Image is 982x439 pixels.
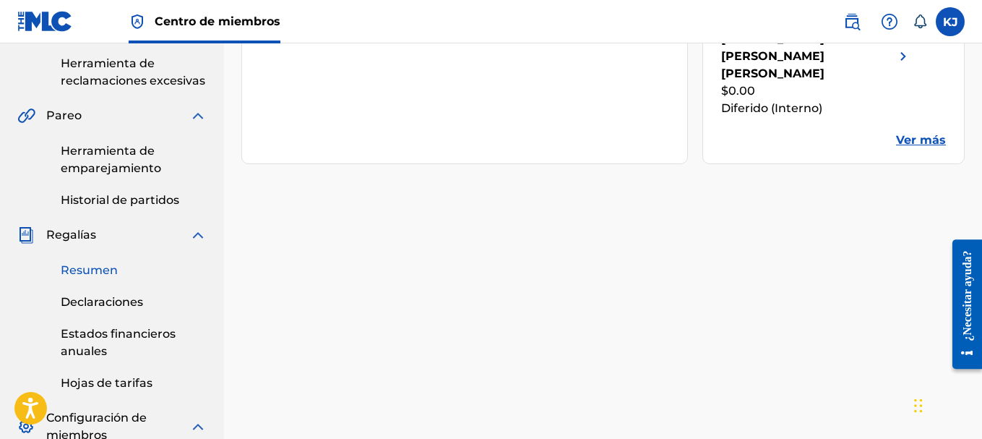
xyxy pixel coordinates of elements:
[61,56,205,88] font: Herramienta de reclamaciones excesivas
[942,226,982,382] iframe: Centro de recursos
[843,13,861,30] img: buscar
[61,295,143,309] font: Declaraciones
[881,13,898,30] img: ayuda
[910,370,982,439] iframe: Widget de chat
[46,228,96,242] font: Regalías
[189,107,207,124] img: expandir
[17,11,73,32] img: Logotipo del MLC
[61,376,152,390] font: Hojas de tarifas
[721,30,912,117] a: [PERSON_NAME] [PERSON_NAME] [PERSON_NAME]icono de chevron derecho$0.00Diferido (Interno)
[189,226,207,244] img: expandir
[721,101,822,115] font: Diferido (Interno)
[17,418,35,435] img: Configuración de miembros
[17,107,35,124] img: Pareo
[46,108,82,122] font: Pareo
[61,193,179,207] font: Historial de partidos
[61,327,176,358] font: Estados financieros anuales
[61,262,207,279] a: Resumen
[61,142,207,177] a: Herramienta de emparejamiento
[61,55,207,90] a: Herramienta de reclamaciones excesivas
[129,13,146,30] img: Titular de los derechos superior
[913,14,927,29] div: Notificaciones
[61,144,161,175] font: Herramienta de emparejamiento
[17,226,35,244] img: Regalías
[896,133,946,147] font: Ver más
[875,7,904,36] div: Ayuda
[837,7,866,36] a: Búsqueda pública
[896,132,946,149] a: Ver más
[721,84,755,98] font: $0.00
[895,30,912,82] img: icono de chevron derecho
[61,325,207,360] a: Estados financieros anuales
[61,375,207,392] a: Hojas de tarifas
[61,263,118,277] font: Resumen
[936,7,965,36] div: Menú de usuario
[155,14,280,28] font: Centro de miembros
[61,294,207,311] a: Declaraciones
[189,418,207,435] img: expandir
[914,384,923,427] div: Arrastrar
[61,192,207,209] a: Historial de partidos
[721,32,824,80] font: [PERSON_NAME] [PERSON_NAME] [PERSON_NAME]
